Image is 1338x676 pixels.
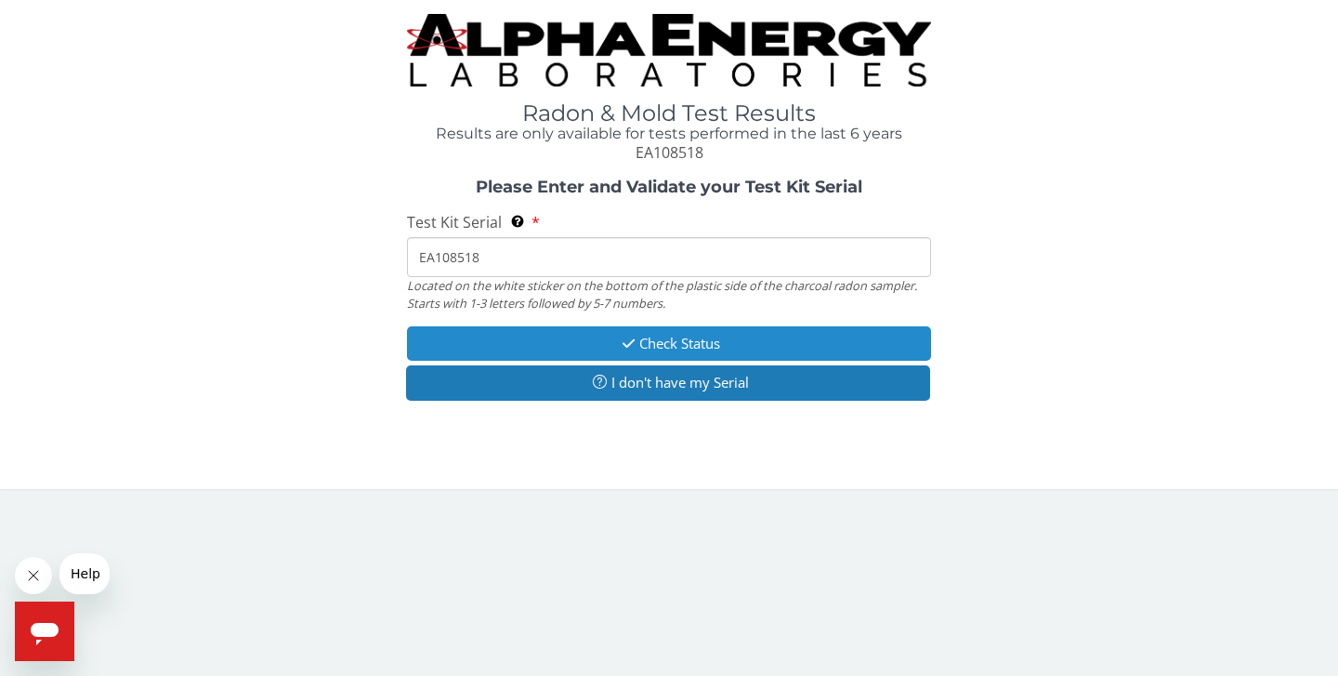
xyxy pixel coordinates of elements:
[636,142,703,163] span: EA108518
[15,602,74,661] iframe: Button to launch messaging window
[407,212,502,232] span: Test Kit Serial
[406,365,930,400] button: I don't have my Serial
[407,126,931,142] h4: Results are only available for tests performed in the last 6 years
[59,553,110,594] iframe: Message from company
[15,557,52,594] iframe: Close message
[476,177,862,197] strong: Please Enter and Validate your Test Kit Serial
[407,14,931,86] img: TightCrop.jpg
[407,101,931,126] h1: Radon & Mold Test Results
[407,326,931,361] button: Check Status
[407,277,931,311] div: Located on the white sticker on the bottom of the plastic side of the charcoal radon sampler. Sta...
